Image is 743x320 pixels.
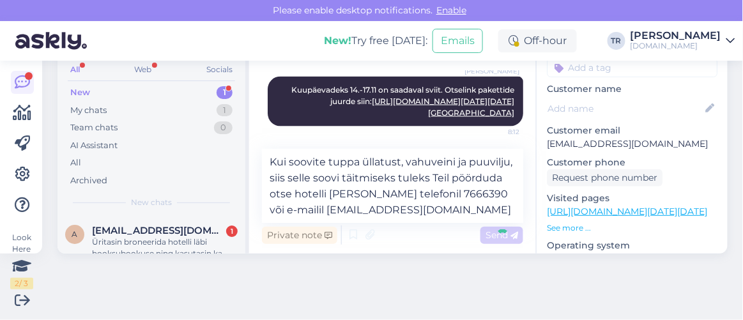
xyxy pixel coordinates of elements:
[631,31,735,51] a: [PERSON_NAME][DOMAIN_NAME]
[131,197,172,208] span: New chats
[547,58,717,77] input: Add a tag
[217,86,233,99] div: 1
[324,34,351,47] b: New!
[70,104,107,117] div: My chats
[214,121,233,134] div: 0
[547,82,717,96] p: Customer name
[70,86,90,99] div: New
[68,61,82,78] div: All
[217,104,233,117] div: 1
[471,127,519,137] span: 8:12
[70,121,118,134] div: Team chats
[226,225,238,237] div: 1
[433,4,470,16] span: Enable
[72,229,78,239] span: a
[548,102,703,116] input: Add name
[631,31,721,41] div: [PERSON_NAME]
[547,169,663,187] div: Request phone number
[547,252,717,266] p: [MEDICAL_DATA]
[372,96,514,118] a: [URL][DOMAIN_NAME][DATE][DATE][GEOGRAPHIC_DATA]
[547,206,707,217] a: [URL][DOMAIN_NAME][DATE][DATE]
[547,124,717,137] p: Customer email
[92,225,225,236] span: antti.jarva@icloud.com
[10,278,33,289] div: 2 / 3
[547,156,717,169] p: Customer phone
[10,232,33,289] div: Look Here
[464,66,519,76] span: [PERSON_NAME]
[498,29,577,52] div: Off-hour
[433,29,483,53] button: Emails
[70,174,107,187] div: Archived
[608,32,625,50] div: TR
[291,85,516,118] span: Kuupäevadeks 14.-17.11 on saadaval sviit. Otselink pakettide juurde siin:
[324,33,427,49] div: Try free [DATE]:
[92,236,238,259] div: Üritasin broneerida hotelli läbi hooksubookuse ning kasutasin ka kinkekaardi koodi ära, kuid järg...
[547,192,717,205] p: Visited pages
[204,61,235,78] div: Socials
[547,137,717,151] p: [EMAIL_ADDRESS][DOMAIN_NAME]
[631,41,721,51] div: [DOMAIN_NAME]
[547,239,717,252] p: Operating system
[70,139,118,152] div: AI Assistant
[132,61,155,78] div: Web
[547,222,717,234] p: See more ...
[70,156,81,169] div: All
